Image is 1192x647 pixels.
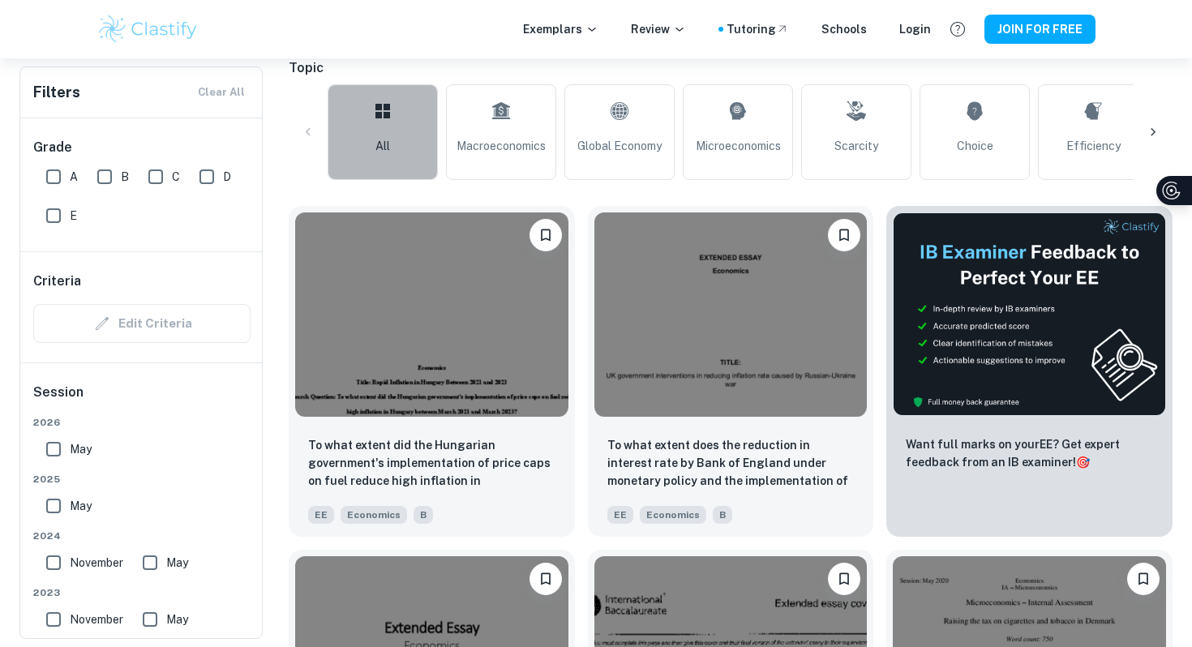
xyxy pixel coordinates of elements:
[33,529,251,543] span: 2024
[984,15,1096,44] button: JOIN FOR FREE
[289,206,575,537] a: Please log in to bookmark exemplarsTo what extent did the Hungarian government's implementation o...
[70,611,123,628] span: November
[1076,456,1090,469] span: 🎯
[33,81,80,104] h6: Filters
[727,20,789,38] a: Tutoring
[828,563,860,595] button: Please log in to bookmark exemplars
[70,440,92,458] span: May
[640,506,706,524] span: Economics
[696,137,781,155] span: Microeconomics
[588,206,874,537] a: Please log in to bookmark exemplarsTo what extent does the reduction in interest rate by Bank of ...
[121,168,129,186] span: B
[96,13,199,45] img: Clastify logo
[821,20,867,38] a: Schools
[944,15,971,43] button: Help and Feedback
[530,219,562,251] button: Please log in to bookmark exemplars
[70,168,78,186] span: A
[172,168,180,186] span: C
[631,20,686,38] p: Review
[341,506,407,524] span: Economics
[577,137,662,155] span: Global Economy
[1127,563,1160,595] button: Please log in to bookmark exemplars
[33,415,251,430] span: 2026
[899,20,931,38] a: Login
[828,219,860,251] button: Please log in to bookmark exemplars
[308,436,555,491] p: To what extent did the Hungarian government's implementation of price caps on fuel reduce high in...
[223,168,231,186] span: D
[957,137,993,155] span: Choice
[33,585,251,600] span: 2023
[70,497,92,515] span: May
[33,383,251,415] h6: Session
[166,611,188,628] span: May
[33,272,81,291] h6: Criteria
[906,435,1153,471] p: Want full marks on your EE ? Get expert feedback from an IB examiner!
[530,563,562,595] button: Please log in to bookmark exemplars
[70,207,77,225] span: E
[607,436,855,491] p: To what extent does the reduction in interest rate by Bank of England under monetary policy and t...
[1066,137,1121,155] span: Efficiency
[893,212,1166,416] img: Thumbnail
[375,137,390,155] span: All
[523,20,598,38] p: Exemplars
[886,206,1173,537] a: ThumbnailWant full marks on yourEE? Get expert feedback from an IB examiner!
[289,58,1173,78] h6: Topic
[33,138,251,157] h6: Grade
[834,137,878,155] span: Scarcity
[594,212,868,417] img: Economics EE example thumbnail: To what extent does the reduction in int
[33,472,251,486] span: 2025
[414,506,433,524] span: B
[607,506,633,524] span: EE
[308,506,334,524] span: EE
[33,304,251,343] div: Criteria filters are unavailable when searching by topic
[166,554,188,572] span: May
[295,212,568,417] img: Economics EE example thumbnail: To what extent did the Hungarian governm
[70,554,123,572] span: November
[713,506,732,524] span: B
[457,137,546,155] span: Macroeconomics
